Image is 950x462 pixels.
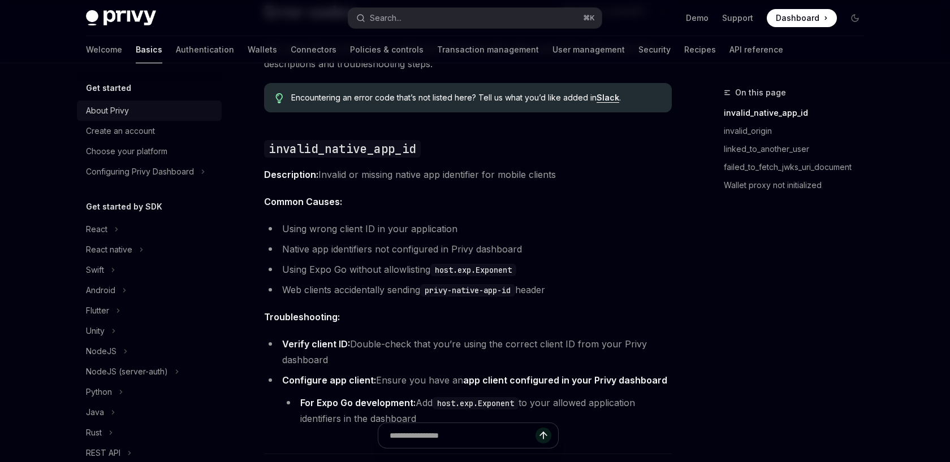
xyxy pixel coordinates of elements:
div: React native [86,243,132,256]
a: app client configured in your Privy dashboard [463,374,667,386]
div: Search... [370,11,401,25]
a: Dashboard [767,9,837,27]
a: linked_to_another_user [724,140,873,158]
li: Web clients accidentally sending header [264,282,672,298]
button: Send message [536,428,551,443]
code: privy-native-app-id [420,284,515,297]
a: Choose your platform [77,141,222,162]
a: Policies & controls [350,36,424,63]
div: React [86,223,107,236]
span: Dashboard [776,12,819,24]
a: API reference [729,36,783,63]
a: Recipes [684,36,716,63]
li: Native app identifiers not configured in Privy dashboard [264,241,672,257]
button: Toggle React native section [77,239,222,260]
a: Welcome [86,36,122,63]
button: Toggle Rust section [77,422,222,443]
button: Open search [348,8,602,28]
a: invalid_native_app_id [724,104,873,122]
button: Toggle Android section [77,280,222,300]
span: ⌘ K [583,14,595,23]
button: Toggle NodeJS section [77,341,222,361]
strong: Configure app client: [282,374,376,386]
span: On this page [735,86,786,99]
strong: For Expo Go development: [300,397,416,408]
a: Wallet proxy not initialized [724,176,873,194]
a: Support [722,12,753,24]
li: Add to your allowed application identifiers in the dashboard [282,395,672,426]
button: Toggle dark mode [846,9,864,27]
div: Java [86,406,104,419]
a: invalid_origin [724,122,873,140]
div: REST API [86,446,120,460]
a: Demo [686,12,709,24]
span: Encountering an error code that’s not listed here? Tell us what you’d like added in . [291,92,660,103]
a: User management [552,36,625,63]
li: Ensure you have an [264,372,672,426]
button: Toggle NodeJS (server-auth) section [77,361,222,382]
div: Create an account [86,124,155,138]
div: Swift [86,263,104,277]
button: Toggle Configuring Privy Dashboard section [77,162,222,182]
input: Ask a question... [390,423,536,448]
span: Invalid or missing native app identifier for mobile clients [264,167,672,182]
button: Toggle Unity section [77,321,222,341]
button: Toggle Python section [77,382,222,402]
code: host.exp.Exponent [433,397,519,409]
div: Unity [86,324,105,338]
a: About Privy [77,101,222,121]
button: Toggle React section [77,219,222,239]
li: Using Expo Go without allowlisting [264,261,672,277]
li: Double-check that you’re using the correct client ID from your Privy dashboard [264,336,672,368]
div: Python [86,385,112,399]
img: dark logo [86,10,156,26]
div: Flutter [86,304,109,317]
h5: Get started by SDK [86,200,162,213]
svg: Tip [275,93,283,103]
a: Connectors [291,36,336,63]
div: NodeJS [86,345,116,358]
button: Toggle Java section [77,402,222,422]
code: invalid_native_app_id [264,140,420,158]
button: Toggle Flutter section [77,300,222,321]
li: Using wrong client ID in your application [264,221,672,237]
a: Wallets [248,36,277,63]
strong: Troubleshooting: [264,311,340,322]
div: Configuring Privy Dashboard [86,165,194,178]
a: Slack [597,93,619,103]
a: Create an account [77,121,222,141]
a: Basics [136,36,162,63]
div: About Privy [86,104,129,117]
a: Security [638,36,671,63]
div: Choose your platform [86,145,167,158]
div: Rust [86,426,102,439]
div: Android [86,284,115,297]
strong: Description: [264,169,318,180]
strong: Common Causes: [264,196,342,207]
a: failed_to_fetch_jwks_uri_document [724,158,873,176]
h5: Get started [86,81,131,95]
button: Toggle Swift section [77,260,222,280]
strong: Verify client ID: [282,338,350,350]
a: Transaction management [437,36,539,63]
code: host.exp.Exponent [430,264,516,276]
a: Authentication [176,36,234,63]
div: NodeJS (server-auth) [86,365,168,378]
